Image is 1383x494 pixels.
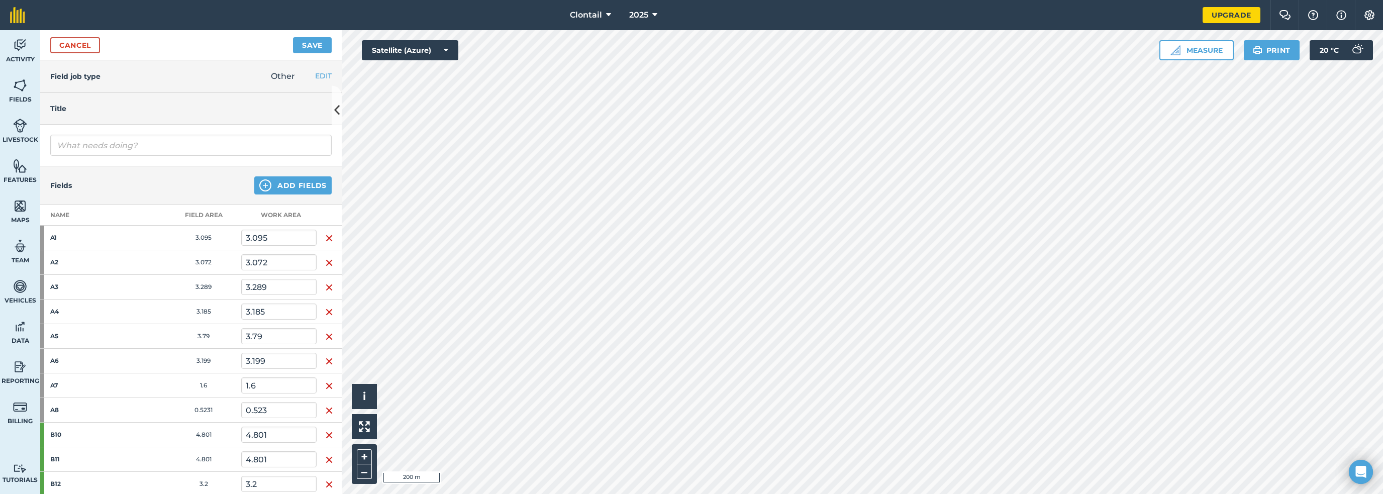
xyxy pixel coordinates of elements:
[13,319,27,334] img: svg+xml;base64,PD94bWwgdmVyc2lvbj0iMS4wIiBlbmNvZGluZz0idXRmLTgiPz4KPCEtLSBHZW5lcmF0b3I6IEFkb2JlIE...
[50,406,129,414] strong: A8
[1170,45,1180,55] img: Ruler icon
[50,308,129,316] strong: A4
[1336,9,1346,21] img: svg+xml;base64,PHN2ZyB4bWxucz0iaHR0cDovL3d3dy53My5vcmcvMjAwMC9zdmciIHdpZHRoPSIxNyIgaGVpZ2h0PSIxNy...
[1349,460,1373,484] div: Open Intercom Messenger
[13,78,27,93] img: svg+xml;base64,PHN2ZyB4bWxucz0iaHR0cDovL3d3dy53My5vcmcvMjAwMC9zdmciIHdpZHRoPSI1NiIgaGVpZ2h0PSI2MC...
[363,390,366,403] span: i
[325,405,333,417] img: svg+xml;base64,PHN2ZyB4bWxucz0iaHR0cDovL3d3dy53My5vcmcvMjAwMC9zdmciIHdpZHRoPSIxNiIgaGVpZ2h0PSIyNC...
[325,306,333,318] img: svg+xml;base64,PHN2ZyB4bWxucz0iaHR0cDovL3d3dy53My5vcmcvMjAwMC9zdmciIHdpZHRoPSIxNiIgaGVpZ2h0PSIyNC...
[325,257,333,269] img: svg+xml;base64,PHN2ZyB4bWxucz0iaHR0cDovL3d3dy53My5vcmcvMjAwMC9zdmciIHdpZHRoPSIxNiIgaGVpZ2h0PSIyNC...
[166,423,241,447] td: 4.801
[1253,44,1262,56] img: svg+xml;base64,PHN2ZyB4bWxucz0iaHR0cDovL3d3dy53My5vcmcvMjAwMC9zdmciIHdpZHRoPSIxOSIgaGVpZ2h0PSIyNC...
[50,135,332,156] input: What needs doing?
[357,464,372,479] button: –
[241,205,317,226] th: Work area
[1307,10,1319,20] img: A question mark icon
[352,384,377,409] button: i
[50,381,129,389] strong: A7
[50,234,129,242] strong: A1
[325,454,333,466] img: svg+xml;base64,PHN2ZyB4bWxucz0iaHR0cDovL3d3dy53My5vcmcvMjAwMC9zdmciIHdpZHRoPSIxNiIgaGVpZ2h0PSIyNC...
[50,332,129,340] strong: A5
[50,103,332,114] h4: Title
[325,429,333,441] img: svg+xml;base64,PHN2ZyB4bWxucz0iaHR0cDovL3d3dy53My5vcmcvMjAwMC9zdmciIHdpZHRoPSIxNiIgaGVpZ2h0PSIyNC...
[166,447,241,472] td: 4.801
[293,37,332,53] button: Save
[315,70,332,81] button: EDIT
[13,239,27,254] img: svg+xml;base64,PD94bWwgdmVyc2lvbj0iMS4wIiBlbmNvZGluZz0idXRmLTgiPz4KPCEtLSBHZW5lcmF0b3I6IEFkb2JlIE...
[1310,40,1373,60] button: 20 °C
[325,331,333,343] img: svg+xml;base64,PHN2ZyB4bWxucz0iaHR0cDovL3d3dy53My5vcmcvMjAwMC9zdmciIHdpZHRoPSIxNiIgaGVpZ2h0PSIyNC...
[13,464,27,473] img: svg+xml;base64,PD94bWwgdmVyc2lvbj0iMS4wIiBlbmNvZGluZz0idXRmLTgiPz4KPCEtLSBHZW5lcmF0b3I6IEFkb2JlIE...
[166,398,241,423] td: 0.5231
[325,232,333,244] img: svg+xml;base64,PHN2ZyB4bWxucz0iaHR0cDovL3d3dy53My5vcmcvMjAwMC9zdmciIHdpZHRoPSIxNiIgaGVpZ2h0PSIyNC...
[13,118,27,133] img: svg+xml;base64,PD94bWwgdmVyc2lvbj0iMS4wIiBlbmNvZGluZz0idXRmLTgiPz4KPCEtLSBHZW5lcmF0b3I6IEFkb2JlIE...
[50,71,101,82] h4: Field job type
[1320,40,1339,60] span: 20 ° C
[1279,10,1291,20] img: Two speech bubbles overlapping with the left bubble in the forefront
[50,283,129,291] strong: A3
[629,9,648,21] span: 2025
[325,380,333,392] img: svg+xml;base64,PHN2ZyB4bWxucz0iaHR0cDovL3d3dy53My5vcmcvMjAwMC9zdmciIHdpZHRoPSIxNiIgaGVpZ2h0PSIyNC...
[50,37,100,53] a: Cancel
[50,258,129,266] strong: A2
[13,158,27,173] img: svg+xml;base64,PHN2ZyB4bWxucz0iaHR0cDovL3d3dy53My5vcmcvMjAwMC9zdmciIHdpZHRoPSI1NiIgaGVpZ2h0PSI2MC...
[50,357,129,365] strong: A6
[570,9,602,21] span: Clontail
[13,199,27,214] img: svg+xml;base64,PHN2ZyB4bWxucz0iaHR0cDovL3d3dy53My5vcmcvMjAwMC9zdmciIHdpZHRoPSI1NiIgaGVpZ2h0PSI2MC...
[1203,7,1260,23] a: Upgrade
[259,179,271,191] img: svg+xml;base64,PHN2ZyB4bWxucz0iaHR0cDovL3d3dy53My5vcmcvMjAwMC9zdmciIHdpZHRoPSIxNCIgaGVpZ2h0PSIyNC...
[40,205,166,226] th: Name
[362,40,458,60] button: Satellite (Azure)
[166,300,241,324] td: 3.185
[50,180,72,191] h4: Fields
[271,71,295,81] span: Other
[1363,10,1375,20] img: A cog icon
[166,324,241,349] td: 3.79
[1244,40,1300,60] button: Print
[1347,40,1367,60] img: svg+xml;base64,PD94bWwgdmVyc2lvbj0iMS4wIiBlbmNvZGluZz0idXRmLTgiPz4KPCEtLSBHZW5lcmF0b3I6IEFkb2JlIE...
[325,355,333,367] img: svg+xml;base64,PHN2ZyB4bWxucz0iaHR0cDovL3d3dy53My5vcmcvMjAwMC9zdmciIHdpZHRoPSIxNiIgaGVpZ2h0PSIyNC...
[359,421,370,432] img: Four arrows, one pointing top left, one top right, one bottom right and the last bottom left
[166,205,241,226] th: Field Area
[357,449,372,464] button: +
[13,359,27,374] img: svg+xml;base64,PD94bWwgdmVyc2lvbj0iMS4wIiBlbmNvZGluZz0idXRmLTgiPz4KPCEtLSBHZW5lcmF0b3I6IEFkb2JlIE...
[50,431,129,439] strong: B10
[166,349,241,373] td: 3.199
[166,250,241,275] td: 3.072
[10,7,25,23] img: fieldmargin Logo
[13,400,27,415] img: svg+xml;base64,PD94bWwgdmVyc2lvbj0iMS4wIiBlbmNvZGluZz0idXRmLTgiPz4KPCEtLSBHZW5lcmF0b3I6IEFkb2JlIE...
[166,226,241,250] td: 3.095
[1159,40,1234,60] button: Measure
[13,279,27,294] img: svg+xml;base64,PD94bWwgdmVyc2lvbj0iMS4wIiBlbmNvZGluZz0idXRmLTgiPz4KPCEtLSBHZW5lcmF0b3I6IEFkb2JlIE...
[50,455,129,463] strong: B11
[166,275,241,300] td: 3.289
[325,281,333,293] img: svg+xml;base64,PHN2ZyB4bWxucz0iaHR0cDovL3d3dy53My5vcmcvMjAwMC9zdmciIHdpZHRoPSIxNiIgaGVpZ2h0PSIyNC...
[13,38,27,53] img: svg+xml;base64,PD94bWwgdmVyc2lvbj0iMS4wIiBlbmNvZGluZz0idXRmLTgiPz4KPCEtLSBHZW5lcmF0b3I6IEFkb2JlIE...
[166,373,241,398] td: 1.6
[325,478,333,490] img: svg+xml;base64,PHN2ZyB4bWxucz0iaHR0cDovL3d3dy53My5vcmcvMjAwMC9zdmciIHdpZHRoPSIxNiIgaGVpZ2h0PSIyNC...
[50,480,129,488] strong: B12
[254,176,332,194] button: Add Fields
